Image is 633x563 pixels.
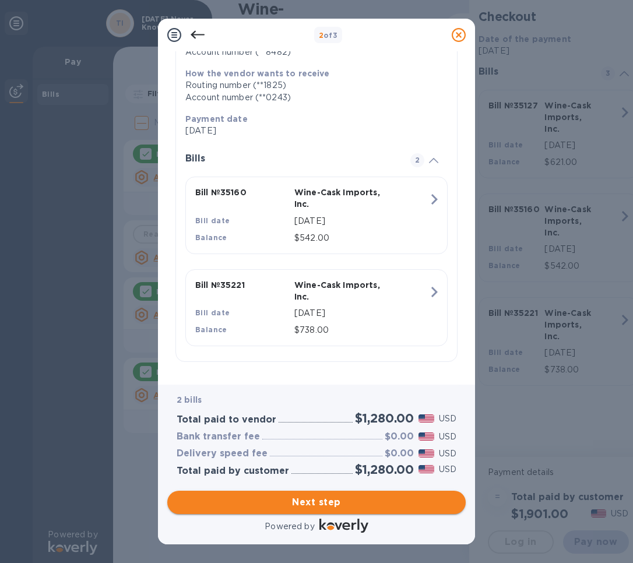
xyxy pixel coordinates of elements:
b: Bill date [195,308,230,317]
span: Next step [177,495,456,509]
img: USD [419,465,434,473]
h3: Bank transfer fee [177,431,260,442]
button: Bill №35221Wine-Cask Imports, Inc.Bill date[DATE]Balance$738.00 [185,269,448,346]
button: Bill №35160Wine-Cask Imports, Inc.Bill date[DATE]Balance$542.00 [185,177,448,254]
p: USD [439,413,456,425]
b: Balance [195,233,227,242]
h3: Total paid by customer [177,466,289,477]
span: 2 [410,153,424,167]
b: Bill date [195,216,230,225]
div: Account number (**8482) [185,46,438,58]
p: Powered by [265,520,314,533]
h3: $0.00 [385,431,414,442]
p: [DATE] [294,307,428,319]
b: How the vendor wants to receive [185,69,330,78]
button: Next step [167,491,466,514]
p: Bill № 35160 [195,187,290,198]
p: $542.00 [294,232,428,244]
img: Logo [319,519,368,533]
img: USD [419,449,434,458]
p: [DATE] [294,215,428,227]
b: Balance [195,325,227,334]
p: $738.00 [294,324,428,336]
h3: Total paid to vendor [177,414,276,425]
b: Payment date [185,114,248,124]
h3: Bills [185,153,396,164]
h3: Delivery speed fee [177,448,268,459]
div: Routing number (**1825) [185,79,438,92]
p: Wine-Cask Imports, Inc. [294,187,389,210]
h2: $1,280.00 [355,462,414,477]
p: USD [439,431,456,443]
span: 2 [319,31,323,40]
img: USD [419,432,434,441]
img: USD [419,414,434,423]
p: [DATE] [185,125,438,137]
b: of 3 [319,31,338,40]
b: 2 bills [177,395,202,404]
p: USD [439,448,456,460]
p: USD [439,463,456,476]
p: Bill № 35221 [195,279,290,291]
p: Wine-Cask Imports, Inc. [294,279,389,302]
h3: $0.00 [385,448,414,459]
h2: $1,280.00 [355,411,414,425]
div: Account number (**0243) [185,92,438,104]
